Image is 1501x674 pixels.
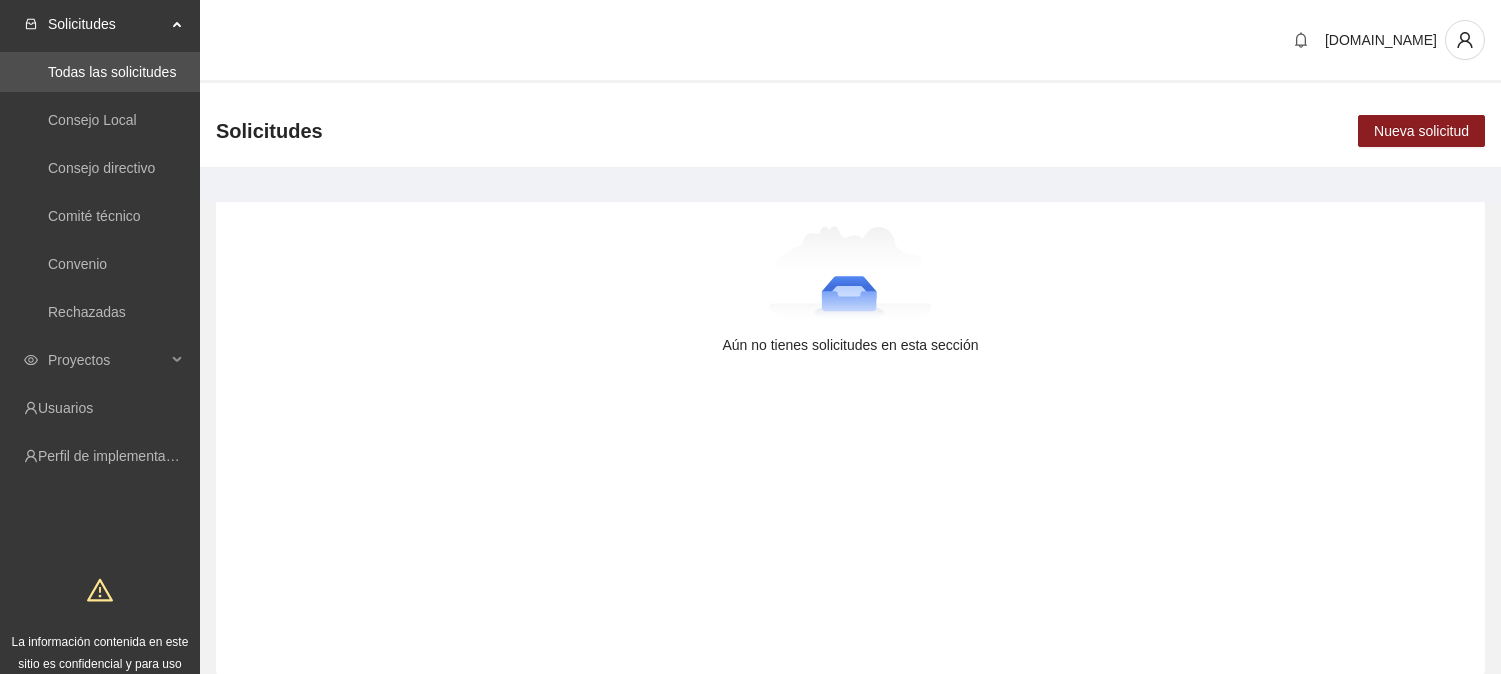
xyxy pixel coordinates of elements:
[48,4,166,44] span: Solicitudes
[38,448,194,464] a: Perfil de implementadora
[87,577,113,603] span: warning
[48,64,176,80] a: Todas las solicitudes
[24,353,38,367] span: eye
[48,208,141,224] a: Comité técnico
[248,334,1453,356] div: Aún no tienes solicitudes en esta sección
[1286,32,1316,48] span: bell
[769,226,932,326] img: Aún no tienes solicitudes en esta sección
[48,160,155,176] a: Consejo directivo
[1445,20,1485,60] button: user
[48,304,126,320] a: Rechazadas
[1325,32,1437,48] span: [DOMAIN_NAME]
[48,340,166,380] span: Proyectos
[1446,31,1484,49] span: user
[24,17,38,31] span: inbox
[38,400,93,416] a: Usuarios
[1374,120,1469,142] span: Nueva solicitud
[48,256,107,272] a: Convenio
[216,115,323,147] span: Solicitudes
[48,112,137,128] a: Consejo Local
[1358,115,1485,147] button: Nueva solicitud
[1285,24,1317,56] button: bell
